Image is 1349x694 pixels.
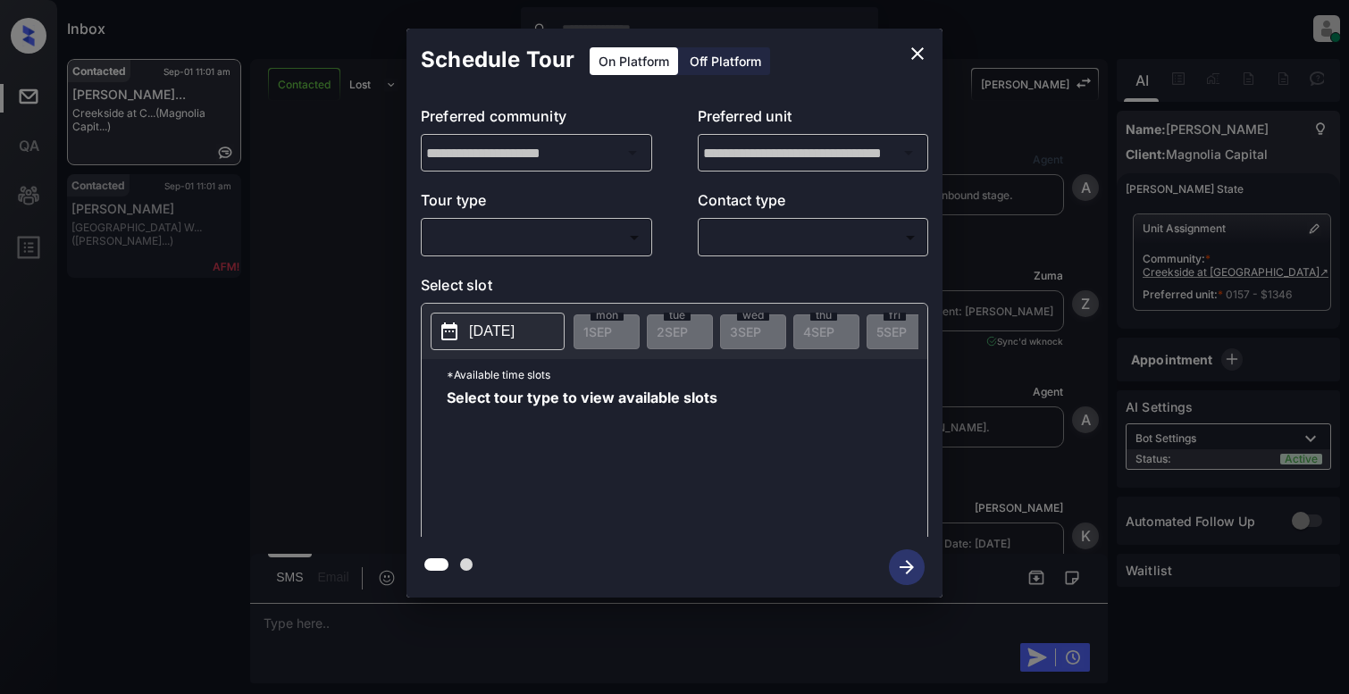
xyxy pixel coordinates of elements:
[421,274,928,303] p: Select slot
[447,359,927,390] p: *Available time slots
[431,313,565,350] button: [DATE]
[590,47,678,75] div: On Platform
[469,321,515,342] p: [DATE]
[406,29,589,91] h2: Schedule Tour
[900,36,935,71] button: close
[447,390,717,533] span: Select tour type to view available slots
[681,47,770,75] div: Off Platform
[421,189,652,218] p: Tour type
[698,189,929,218] p: Contact type
[698,105,929,134] p: Preferred unit
[421,105,652,134] p: Preferred community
